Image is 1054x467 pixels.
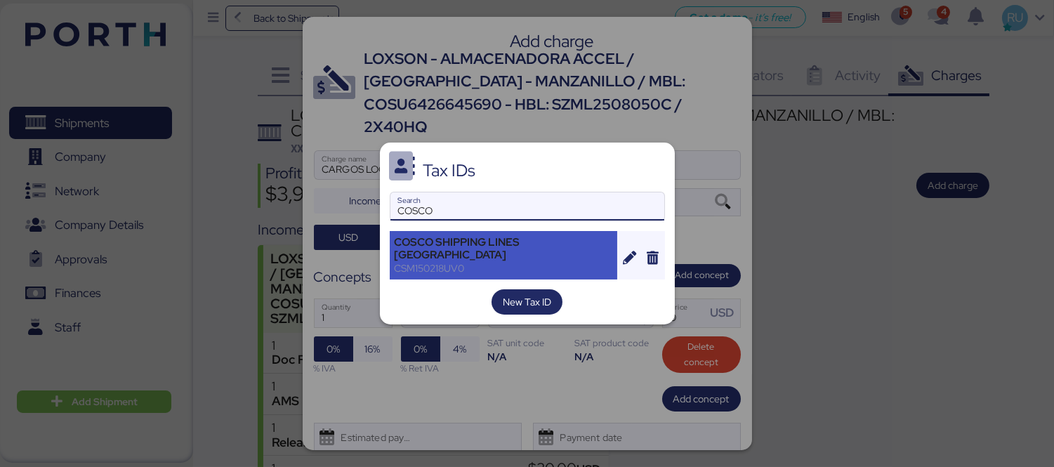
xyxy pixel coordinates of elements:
div: COSCO SHIPPING LINES [GEOGRAPHIC_DATA] [395,236,613,261]
div: Tax IDs [423,164,475,177]
input: Search [390,192,664,221]
div: CSM150218UV0 [395,262,613,275]
span: New Tax ID [503,294,551,310]
button: New Tax ID [492,289,562,315]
